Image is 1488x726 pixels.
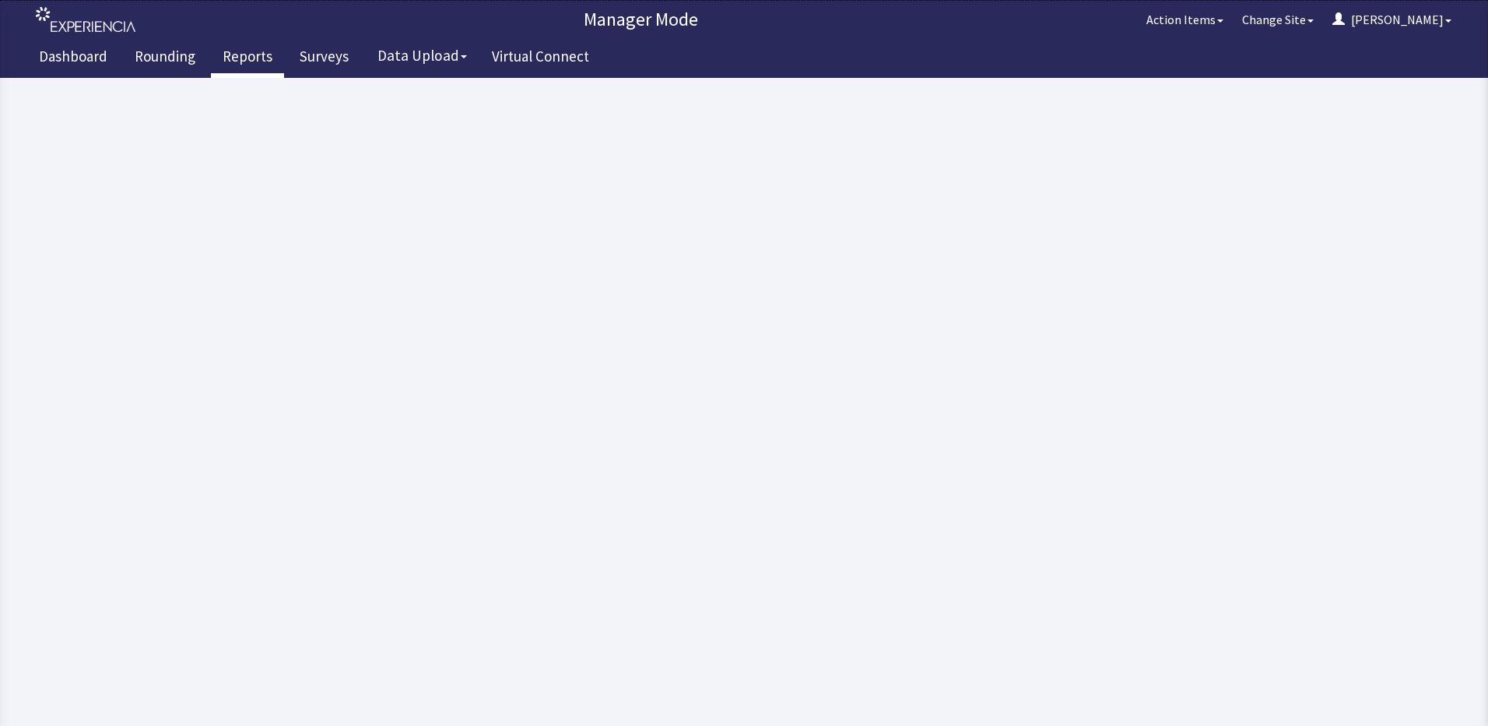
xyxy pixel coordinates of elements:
[144,7,1137,32] p: Manager Mode
[1137,4,1233,35] button: Action Items
[123,39,207,78] a: Rounding
[480,39,601,78] a: Virtual Connect
[1323,4,1461,35] button: [PERSON_NAME]
[27,39,119,78] a: Dashboard
[36,7,135,33] img: experiencia_logo.png
[1233,4,1323,35] button: Change Site
[288,39,360,78] a: Surveys
[211,39,284,78] a: Reports
[368,41,476,70] button: Data Upload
